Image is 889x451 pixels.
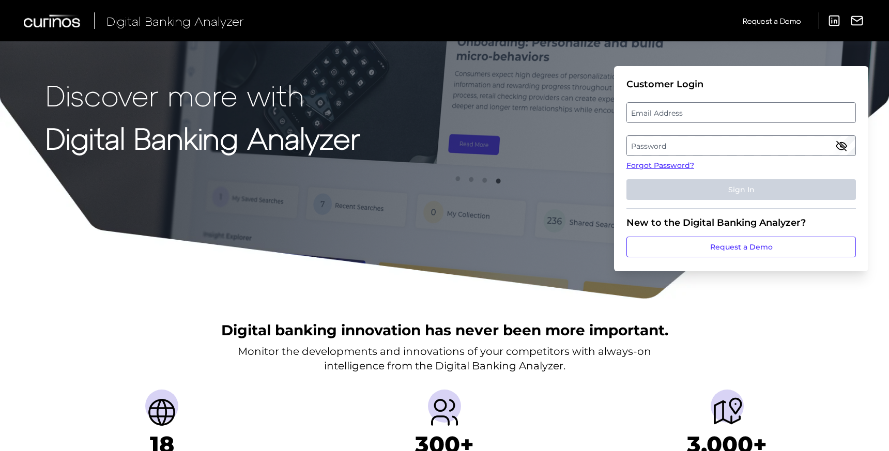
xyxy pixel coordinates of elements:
[221,320,668,340] h2: Digital banking innovation has never been more important.
[743,17,801,25] span: Request a Demo
[743,12,801,29] a: Request a Demo
[711,396,744,429] img: Journeys
[24,14,82,27] img: Curinos
[428,396,461,429] img: Providers
[238,344,651,373] p: Monitor the developments and innovations of your competitors with always-on intelligence from the...
[626,237,856,257] a: Request a Demo
[45,79,360,111] p: Discover more with
[626,217,856,228] div: New to the Digital Banking Analyzer?
[626,79,856,90] div: Customer Login
[626,160,856,171] a: Forgot Password?
[627,136,855,155] label: Password
[106,13,244,28] span: Digital Banking Analyzer
[145,396,178,429] img: Countries
[627,103,855,122] label: Email Address
[626,179,856,200] button: Sign In
[45,120,360,155] strong: Digital Banking Analyzer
